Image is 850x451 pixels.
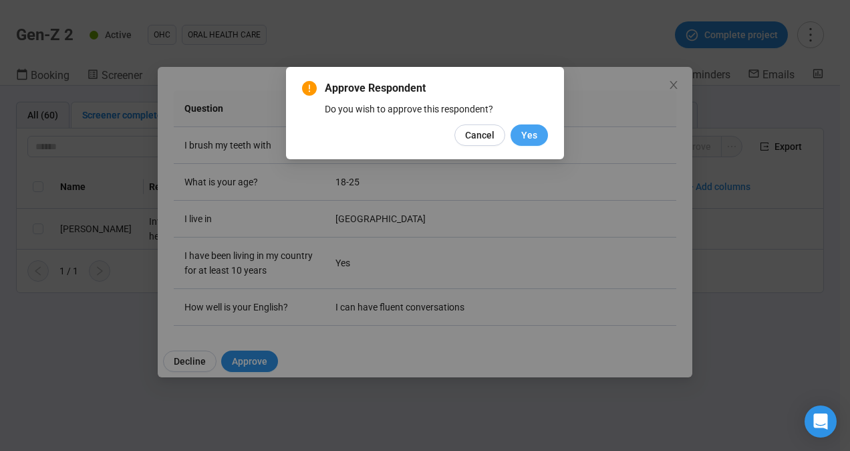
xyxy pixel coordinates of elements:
[465,128,494,143] span: Cancel
[454,124,505,146] button: Cancel
[325,102,548,116] div: Do you wish to approve this respondent?
[805,405,837,438] div: Open Intercom Messenger
[521,128,537,143] span: Yes
[511,124,548,146] button: Yes
[325,80,548,96] span: Approve Respondent
[302,81,317,96] span: exclamation-circle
